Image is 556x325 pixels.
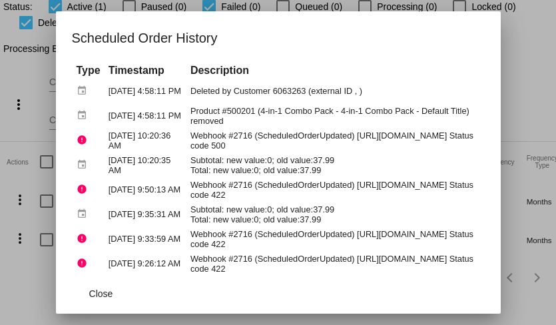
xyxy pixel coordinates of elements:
[72,282,131,306] button: Close dialog
[187,178,483,201] td: Webhook #2716 (ScheduledOrderUpdated) [URL][DOMAIN_NAME] Status code 422
[77,228,93,249] mat-icon: error
[77,105,93,126] mat-icon: event
[77,204,93,224] mat-icon: event
[187,63,483,78] th: Description
[105,153,186,176] td: [DATE] 10:20:35 AM
[73,63,104,78] th: Type
[187,153,483,176] td: Subtotal: new value:0; old value:37.99 Total: new value:0; old value:37.99
[105,252,186,275] td: [DATE] 9:26:12 AM
[105,79,186,103] td: [DATE] 4:58:11 PM
[89,288,113,299] span: Close
[105,63,186,78] th: Timestamp
[187,104,483,127] td: Product #500201 (4-in-1 Combo Pack - 4-in-1 Combo Pack - Default Title) removed
[105,129,186,152] td: [DATE] 10:20:36 AM
[77,130,93,151] mat-icon: error
[187,129,483,152] td: Webhook #2716 (ScheduledOrderUpdated) [URL][DOMAIN_NAME] Status code 500
[77,81,93,101] mat-icon: event
[187,252,483,275] td: Webhook #2716 (ScheduledOrderUpdated) [URL][DOMAIN_NAME] Status code 422
[77,253,93,274] mat-icon: error
[187,227,483,250] td: Webhook #2716 (ScheduledOrderUpdated) [URL][DOMAIN_NAME] Status code 422
[187,79,483,103] td: Deleted by Customer 6063263 (external ID , )
[72,27,485,49] h1: Scheduled Order History
[105,178,186,201] td: [DATE] 9:50:13 AM
[105,227,186,250] td: [DATE] 9:33:59 AM
[105,202,186,226] td: [DATE] 9:35:31 AM
[187,202,483,226] td: Subtotal: new value:0; old value:37.99 Total: new value:0; old value:37.99
[77,155,93,175] mat-icon: event
[105,104,186,127] td: [DATE] 4:58:11 PM
[77,179,93,200] mat-icon: error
